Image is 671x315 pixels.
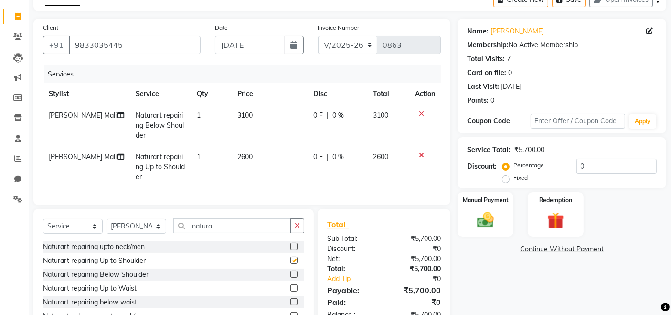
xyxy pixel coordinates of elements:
span: | [327,110,329,120]
div: [DATE] [501,82,522,92]
span: Naturart repairing Below Shoulder [136,111,184,140]
div: 7 [507,54,511,64]
span: 0 % [332,110,344,120]
div: Total: [320,264,384,274]
div: Naturart repairing Up to Waist [43,283,137,293]
span: 3100 [237,111,253,119]
span: 3100 [373,111,388,119]
div: ₹5,700.00 [384,264,448,274]
a: Continue Without Payment [459,244,664,254]
th: Stylist [43,83,130,105]
img: _cash.svg [472,210,499,230]
span: 2600 [373,152,388,161]
label: Redemption [539,196,572,205]
span: 0 F [313,110,323,120]
div: Service Total: [467,145,511,155]
input: Enter Offer / Coupon Code [531,114,625,129]
div: Last Visit: [467,82,499,92]
th: Disc [308,83,367,105]
div: ₹0 [384,296,448,308]
div: Sub Total: [320,234,384,244]
button: +91 [43,36,70,54]
div: Membership: [467,40,509,50]
div: Naturart repairing below waist [43,297,137,307]
div: ₹5,700.00 [384,254,448,264]
div: No Active Membership [467,40,657,50]
img: _gift.svg [542,210,569,231]
span: [PERSON_NAME] Mali [49,111,117,119]
span: 0 % [332,152,344,162]
div: Naturart repairing upto neck/men [43,242,145,252]
button: Apply [629,114,656,129]
label: Date [215,23,228,32]
label: Client [43,23,58,32]
label: Percentage [513,161,544,170]
span: | [327,152,329,162]
span: [PERSON_NAME] Mali [49,152,117,161]
span: Total [327,219,349,229]
a: Add Tip [320,274,394,284]
div: Points: [467,96,489,106]
div: ₹5,700.00 [384,234,448,244]
th: Total [367,83,409,105]
div: Discount: [467,162,497,172]
div: ₹5,700.00 [384,284,448,296]
div: 0 [508,68,512,78]
input: Search or Scan [173,218,291,233]
div: Discount: [320,244,384,254]
div: 0 [490,96,494,106]
div: Paid: [320,296,384,308]
div: Naturart repairing Up to Shoulder [43,256,146,266]
div: ₹0 [395,274,448,284]
div: Name: [467,26,489,36]
span: 2600 [237,152,253,161]
span: 0 F [313,152,323,162]
th: Service [130,83,191,105]
div: ₹0 [384,244,448,254]
div: Coupon Code [467,116,530,126]
input: Search by Name/Mobile/Email/Code [69,36,201,54]
div: Payable: [320,284,384,296]
div: Services [44,65,448,83]
div: Card on file: [467,68,506,78]
span: 1 [197,111,201,119]
label: Fixed [513,174,528,182]
th: Action [409,83,441,105]
th: Qty [191,83,232,105]
span: 1 [197,152,201,161]
div: Total Visits: [467,54,505,64]
th: Price [232,83,308,105]
div: ₹5,700.00 [514,145,544,155]
a: [PERSON_NAME] [490,26,544,36]
span: Naturart repairing Up to Shoulder [136,152,185,181]
label: Manual Payment [463,196,509,205]
label: Invoice Number [318,23,360,32]
div: Net: [320,254,384,264]
div: Naturart repairing Below Shoulder [43,270,149,280]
